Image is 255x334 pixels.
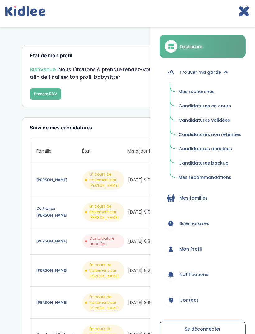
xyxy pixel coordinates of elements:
[180,43,202,50] span: Dashboard
[30,66,225,81] p: Nous t'invitons à prendre rendez-vous avec ton Happiness Officer afin de finaliser ton profil bab...
[160,238,246,260] a: Mon Profil
[89,204,122,220] span: En cours de traitement par [PERSON_NAME]
[128,267,173,274] span: [DATE] 8:23
[128,209,173,215] span: [DATE] 9:03
[160,289,246,311] a: Contact
[30,125,225,131] h3: Suivi de mes candidatures
[36,299,81,306] a: [PERSON_NAME]
[82,148,128,154] span: État
[36,267,81,274] a: [PERSON_NAME]
[174,115,246,126] a: Candidatures validées
[178,88,215,95] span: Mes recherches
[89,262,122,279] span: En cours de traitement par [PERSON_NAME]
[174,143,246,155] a: Candidatures annulées
[36,205,81,219] a: De France [PERSON_NAME]
[89,236,122,247] span: Candidature annulée
[160,35,246,58] a: Dashboard
[179,297,198,303] span: Contact
[128,177,173,183] span: [DATE] 9:04
[30,53,225,59] h3: État de mon profil
[160,263,246,286] a: Notifications
[36,176,81,183] a: [PERSON_NAME]
[128,238,173,245] span: [DATE] 8:31
[179,195,208,201] span: Mes familles
[30,66,58,73] span: Bienvenue !
[185,326,221,332] span: Se déconnecter
[178,160,229,166] span: Candidatures backup
[30,88,61,100] button: Prendre RDV
[178,131,241,138] span: Candidatures non retenues
[174,158,246,169] a: Candidatures backup
[160,61,246,83] a: Trouver ma garde
[174,172,246,184] a: Mes recommandations
[179,246,202,252] span: Mon Profil
[174,100,246,112] a: Candidatures en cours
[178,174,231,181] span: Mes recommandations
[174,129,246,141] a: Candidatures non retenues
[179,220,209,227] span: Suivi horaires
[89,172,122,188] span: En cours de traitement par [PERSON_NAME]
[128,299,173,306] span: [DATE] 8:19
[160,212,246,235] a: Suivi horaires
[174,86,246,98] a: Mes recherches
[127,148,173,154] span: Mis à jour le
[178,146,232,152] span: Candidatures annulées
[36,148,82,154] span: Famille
[89,294,122,311] span: En cours de traitement par [PERSON_NAME]
[179,271,208,278] span: Notifications
[178,117,230,123] span: Candidatures validées
[179,69,221,76] span: Trouver ma garde
[36,238,81,245] a: [PERSON_NAME]
[178,103,231,109] span: Candidatures en cours
[160,187,246,209] a: Mes familles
